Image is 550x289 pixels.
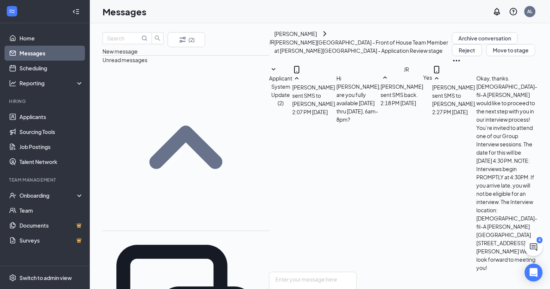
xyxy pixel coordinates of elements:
div: [PERSON_NAME] [274,30,317,38]
div: Switch to admin view [19,274,72,282]
a: DocumentsCrown [19,218,83,233]
svg: Filter [178,35,187,44]
h1: Messages [103,5,146,18]
svg: Settings [9,274,16,282]
a: Job Postings [19,139,83,154]
a: Scheduling [19,61,83,76]
span: Applicant System Update (2) [269,75,292,106]
button: Reject [452,44,482,56]
div: Open Intercom Messenger [525,264,543,282]
span: Okay, thanks. [DEMOGRAPHIC_DATA]-fil-A [PERSON_NAME] would like to proceed to the next step with ... [476,75,537,271]
span: [DATE] 2:27 PM [432,108,468,116]
a: Messages [19,46,83,61]
svg: Analysis [9,79,16,87]
div: AL [527,8,532,15]
button: New message [103,47,138,55]
span: Unread messages [103,57,147,63]
svg: Collapse [72,8,80,15]
input: Search [107,34,140,42]
button: Filter (2) [168,32,205,47]
button: search [152,32,164,44]
svg: Ellipses [452,56,461,65]
a: Applicants [19,109,83,124]
svg: Notifications [492,7,501,16]
span: [DATE] 2:18 PM [381,99,416,107]
svg: UserCheck [9,192,16,199]
svg: SmallChevronUp [432,74,441,83]
button: ChatActive [525,238,543,256]
svg: MobileSms [432,65,441,74]
span: search [152,35,163,41]
svg: MagnifyingGlass [141,35,147,41]
svg: QuestionInfo [509,7,518,16]
span: Hi [PERSON_NAME], are you fully available [DATE] thru [DATE], 6am-8pm? [336,75,381,123]
span: [DATE] 2:07 PM [292,108,328,116]
a: Home [19,31,83,46]
div: JR [269,38,274,46]
button: Move to stage [486,44,535,56]
svg: ChevronRight [320,29,329,38]
button: Archive conversation [452,32,517,44]
div: 4 [537,237,543,243]
svg: SmallChevronDown [269,65,278,74]
svg: SmallChevronUp [292,74,301,83]
div: Reporting [19,79,84,87]
svg: MobileSms [292,65,301,74]
a: Talent Network [19,154,83,169]
svg: ChatActive [529,243,538,252]
a: SurveysCrown [19,233,83,248]
p: [PERSON_NAME][GEOGRAPHIC_DATA] - Front of House Team Member at [PERSON_NAME][GEOGRAPHIC_DATA] - A... [274,38,452,55]
div: Onboarding [19,192,77,199]
button: SmallChevronDownApplicant System Update (2) [269,65,292,107]
svg: SmallChevronUp [381,73,389,82]
svg: SmallChevronUp [103,64,269,231]
span: [PERSON_NAME] sent SMS to [PERSON_NAME]. [292,84,336,107]
div: Hiring [9,98,82,104]
span: [PERSON_NAME] sent SMS to [PERSON_NAME]. [432,84,476,107]
div: JR [404,65,409,73]
a: Sourcing Tools [19,124,83,139]
span: [PERSON_NAME] sent SMS back. [381,83,423,98]
a: Team [19,203,83,218]
svg: WorkstreamLogo [8,7,16,15]
span: Yes [423,74,432,81]
div: Team Management [9,177,82,183]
